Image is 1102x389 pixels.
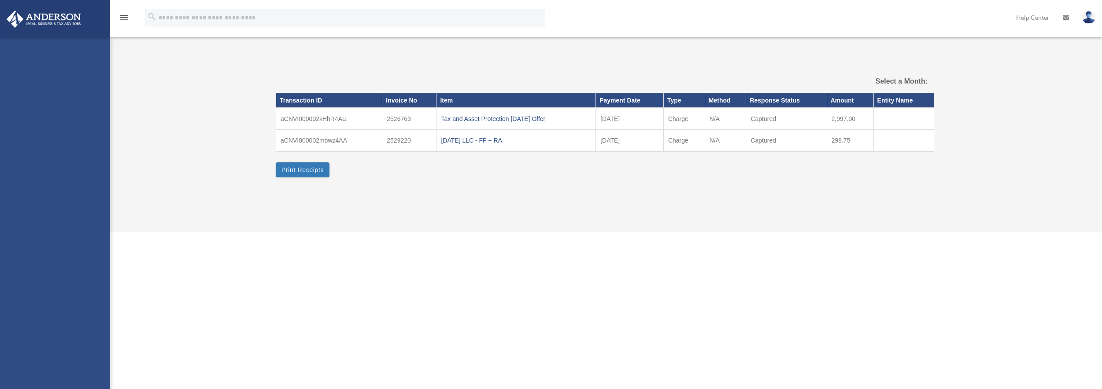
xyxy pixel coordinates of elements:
[705,130,746,152] td: N/A
[596,93,664,108] th: Payment Date
[705,93,746,108] th: Method
[663,108,705,130] td: Charge
[596,130,664,152] td: [DATE]
[746,130,827,152] td: Captured
[596,108,664,130] td: [DATE]
[827,130,873,152] td: 298.75
[831,75,928,88] label: Select a Month:
[746,108,827,130] td: Captured
[873,93,934,108] th: Entity Name
[119,15,129,23] a: menu
[705,108,746,130] td: N/A
[276,108,382,130] td: aCNVI000002kHhR4AU
[119,12,129,23] i: menu
[746,93,827,108] th: Response Status
[4,11,84,28] img: Anderson Advisors Platinum Portal
[147,12,157,22] i: search
[276,93,382,108] th: Transaction ID
[663,130,705,152] td: Charge
[382,108,436,130] td: 2526763
[382,130,436,152] td: 2529220
[382,93,436,108] th: Invoice No
[441,113,591,125] div: Tax and Asset Protection [DATE] Offer
[827,93,873,108] th: Amount
[663,93,705,108] th: Type
[276,130,382,152] td: aCNVI000002mbwz4AA
[441,134,591,147] div: [DATE] LLC - FF + RA
[827,108,873,130] td: 2,997.00
[436,93,596,108] th: Item
[1082,11,1095,24] img: User Pic
[276,162,329,177] button: Print Receipts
